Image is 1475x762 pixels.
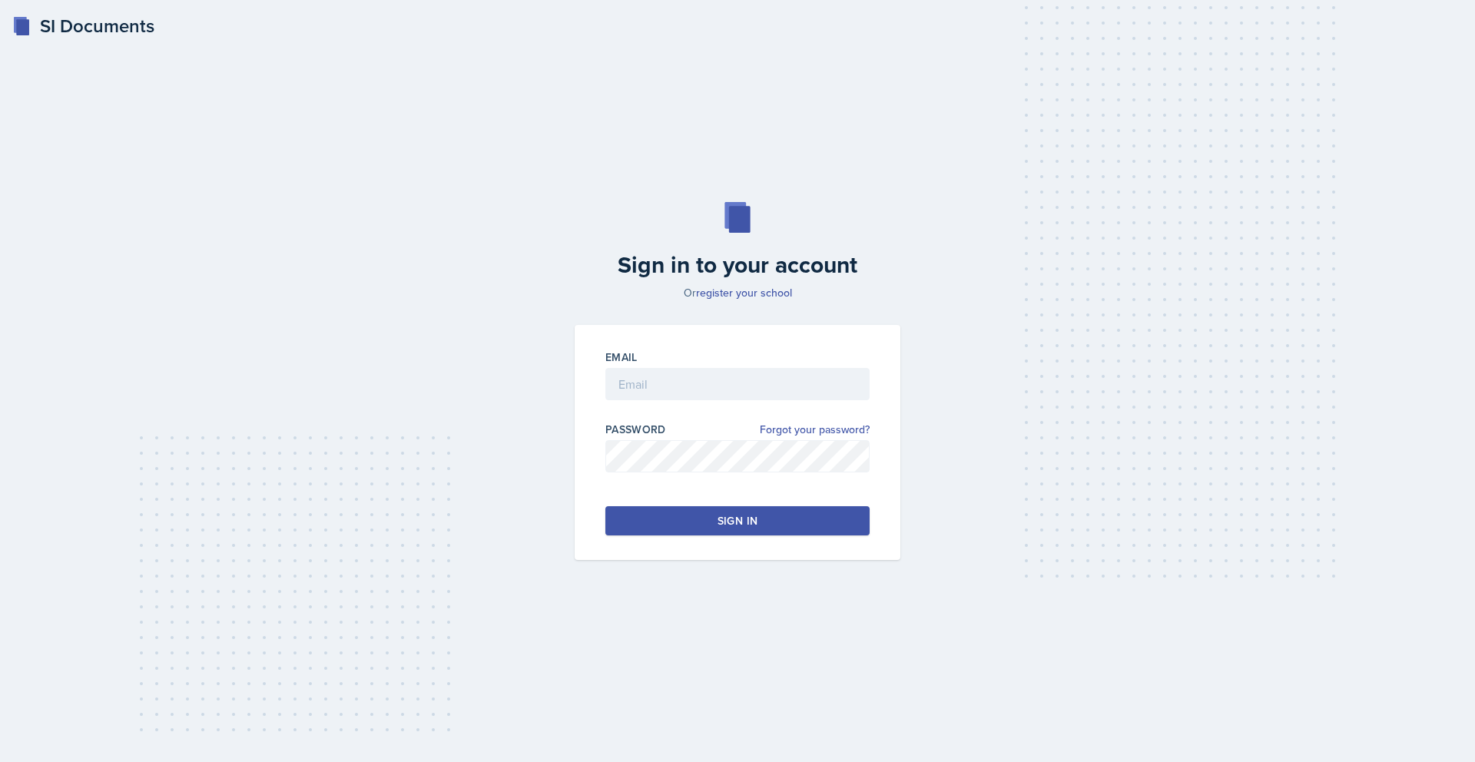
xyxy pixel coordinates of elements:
[696,285,792,300] a: register your school
[605,422,666,437] label: Password
[605,368,870,400] input: Email
[12,12,154,40] a: SI Documents
[565,285,910,300] p: Or
[605,350,638,365] label: Email
[565,251,910,279] h2: Sign in to your account
[605,506,870,535] button: Sign in
[760,422,870,438] a: Forgot your password?
[718,513,757,528] div: Sign in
